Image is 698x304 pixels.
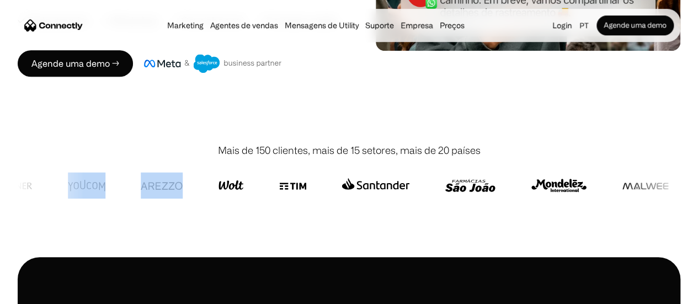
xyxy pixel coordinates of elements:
aside: Language selected: Português (Brasil) [11,284,66,300]
div: Mais de 150 clientes, mais de 15 setores, mais de 20 países [218,143,481,158]
div: pt [575,18,596,33]
ul: Language list [22,285,66,300]
a: home [24,17,83,34]
a: Preços [436,21,468,30]
a: Marketing [164,21,207,30]
div: Empresa [401,18,433,33]
div: pt [579,18,588,33]
a: Mensagens de Utility [281,21,362,30]
a: Agende uma demo → [18,50,133,77]
img: Meta e crachá de parceiro de negócios do Salesforce. [144,54,282,73]
a: Agentes de vendas [207,21,281,30]
div: Empresa [397,18,436,33]
a: Suporte [362,21,397,30]
a: Agende uma demo [596,15,674,35]
a: Login [549,18,575,33]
